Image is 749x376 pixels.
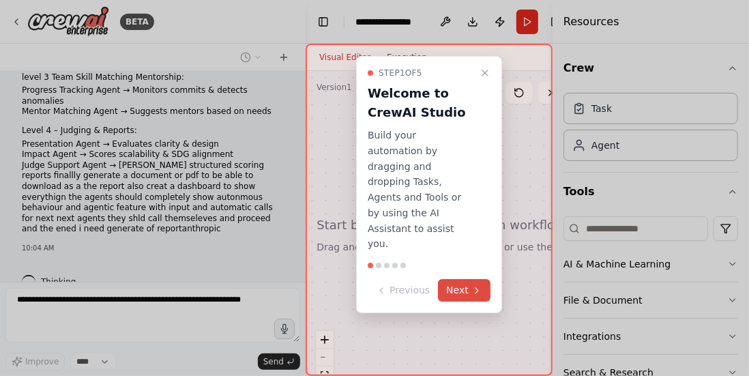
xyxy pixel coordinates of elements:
[368,128,474,252] p: Build your automation by dragging and dropping Tasks, Agents and Tools or by using the AI Assista...
[379,68,422,78] span: Step 1 of 5
[438,279,490,302] button: Next
[368,84,474,122] h3: Welcome to CrewAI Studio
[314,12,333,31] button: Hide left sidebar
[477,65,493,81] button: Close walkthrough
[368,279,438,302] button: Previous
